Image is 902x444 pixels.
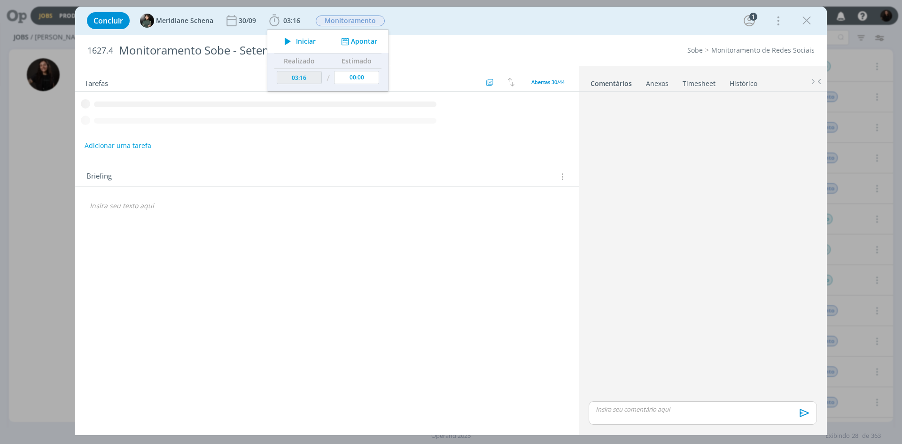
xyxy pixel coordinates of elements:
span: Abertas 30/44 [531,78,565,86]
span: Iniciar [296,38,316,45]
div: dialog [75,7,827,435]
button: Adicionar uma tarefa [84,137,152,154]
span: Concluir [93,17,123,24]
a: Sobe [687,46,703,55]
a: Histórico [729,75,758,88]
span: Monitoramento [316,16,385,26]
div: Anexos [646,79,669,88]
button: 1 [742,13,757,28]
button: Iniciar [279,35,316,48]
td: / [324,69,332,88]
button: Monitoramento [315,15,385,27]
th: Realizado [274,54,324,69]
span: 1627.4 [87,46,113,56]
a: Comentários [590,75,632,88]
img: M [140,14,154,28]
button: MMeridiane Schena [140,14,213,28]
img: arrow-down-up.svg [508,78,514,86]
a: Timesheet [682,75,716,88]
button: Concluir [87,12,130,29]
span: Tarefas [85,77,108,88]
button: Apontar [339,37,378,47]
ul: 03:16 [267,29,389,92]
th: Estimado [332,54,381,69]
span: 03:16 [283,16,300,25]
span: Meridiane Schena [156,17,213,24]
div: 30/09 [239,17,258,24]
div: 1 [749,13,757,21]
a: Monitoramento de Redes Sociais [711,46,815,55]
button: 03:16 [267,13,303,28]
span: Briefing [86,171,112,183]
div: Monitoramento Sobe - Setembro [115,39,508,62]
